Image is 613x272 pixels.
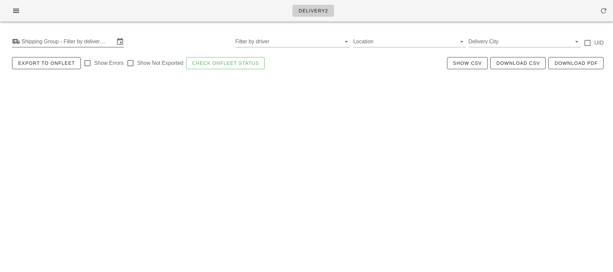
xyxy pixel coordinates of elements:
div: Location [353,36,466,47]
span: Delivery2 [298,8,328,13]
span: Download PDF [554,60,598,66]
button: Export to Onfleet [12,57,81,69]
span: Show CSV [453,60,482,66]
span: Download CSV [496,60,540,66]
button: Check Onfleet Status [186,57,265,69]
button: Download CSV [490,57,546,69]
label: Show Errors [94,60,124,66]
div: Filter by driver [235,36,351,47]
span: Check Onfleet Status [192,60,259,66]
button: Download PDF [548,57,604,69]
a: Delivery2 [292,5,334,17]
button: Show CSV [447,57,488,69]
div: Delivery City [468,36,581,47]
span: Export to Onfleet [18,60,75,66]
label: UID [594,40,604,46]
label: Show Not Exported [137,60,183,66]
